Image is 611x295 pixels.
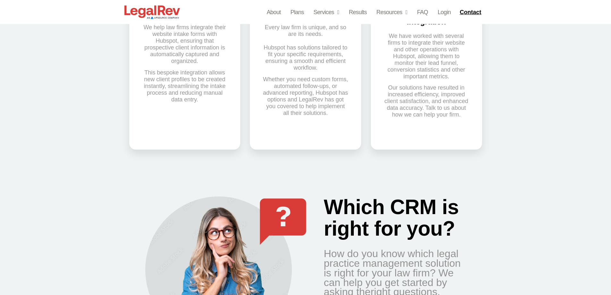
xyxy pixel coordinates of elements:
[457,7,485,17] a: Contact
[417,8,428,17] a: FAQ
[142,24,228,65] p: We help law firms integrate their website intake forms with Hubspot, ensuring that prospective cl...
[267,8,281,17] a: About
[460,9,481,15] span: Contact
[142,69,228,103] p: This bespoke integration allows new client profiles to be created instantly, streamlining the int...
[384,33,469,80] p: We have worked with several firms to integrate their website and other operations with Hubspot, a...
[437,8,451,17] a: Login
[324,196,466,239] h2: Which CRM is right for you?
[314,8,339,17] a: Services
[377,8,408,17] a: Resources
[384,84,469,118] p: Our solutions have resulted in increased efficiency, improved client satisfaction, and enhanced d...
[263,24,348,71] p: Every law firm is unique, and so are its needs. Hubspot has solutions tailored to fit your specif...
[291,8,304,17] a: Plans
[263,76,348,117] p: Whether you need custom forms, automated follow-ups, or advanced reporting, Hubspot has options a...
[349,8,367,17] a: Results
[260,198,306,245] img: Question
[267,8,451,17] nav: Menu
